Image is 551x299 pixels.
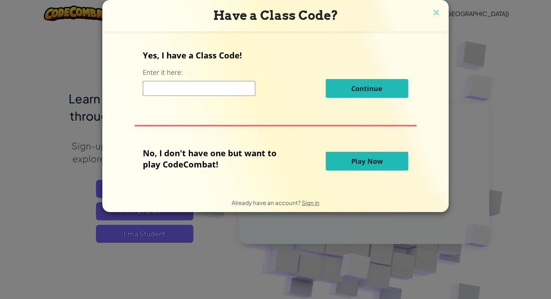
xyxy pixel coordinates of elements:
label: Enter it here: [143,68,183,77]
button: Play Now [326,152,408,170]
span: Continue [351,84,382,93]
p: Yes, I have a Class Code! [143,49,408,61]
img: close icon [431,7,441,19]
p: No, I don't have one but want to play CodeCombat! [143,147,288,170]
a: Sign in [302,199,319,206]
span: Already have an account? [232,199,302,206]
button: Continue [326,79,408,98]
span: Play Now [351,157,383,166]
span: Have a Class Code? [213,8,338,23]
